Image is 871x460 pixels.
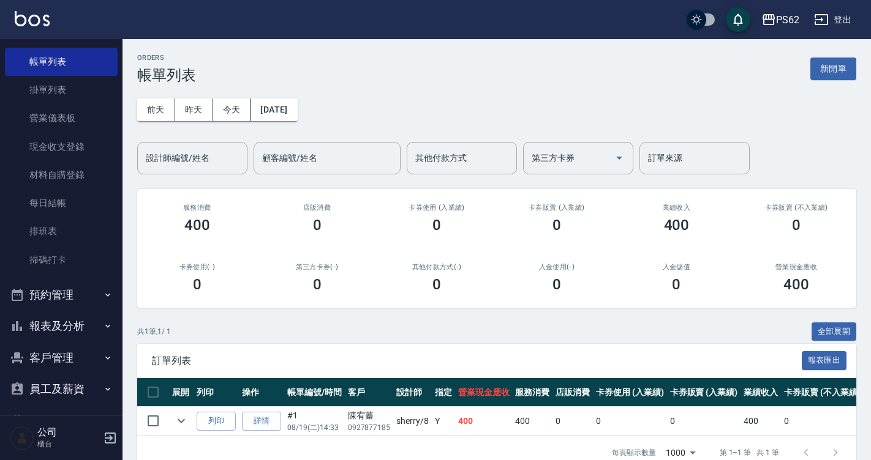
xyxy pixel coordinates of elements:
th: 客戶 [345,378,394,407]
a: 排班表 [5,217,118,245]
td: sherry /8 [393,407,432,436]
th: 營業現金應收 [455,378,513,407]
h3: 400 [664,217,690,234]
a: 掃碼打卡 [5,246,118,274]
img: Person [10,426,34,450]
h3: 0 [552,217,561,234]
button: 員工及薪資 [5,373,118,405]
h2: 店販消費 [272,204,363,212]
td: 400 [455,407,513,436]
h3: 0 [193,276,202,293]
th: 業績收入 [741,378,781,407]
h3: 0 [552,276,561,293]
h3: 0 [792,217,801,234]
td: 0 [593,407,667,436]
button: 今天 [213,98,251,121]
p: 每頁顯示數量 [612,447,656,458]
th: 服務消費 [512,378,552,407]
th: 店販消費 [552,378,593,407]
td: 400 [741,407,781,436]
th: 卡券販賣 (入業績) [667,378,741,407]
th: 展開 [169,378,194,407]
h3: 0 [432,217,441,234]
h2: ORDERS [137,54,196,62]
a: 現金收支登錄 [5,133,118,161]
h3: 0 [432,276,441,293]
h2: 業績收入 [632,204,722,212]
h2: 入金使用(-) [511,263,602,271]
button: Open [609,148,629,168]
a: 營業儀表板 [5,104,118,132]
h3: 400 [783,276,809,293]
button: save [726,7,750,32]
button: 預約管理 [5,279,118,311]
h2: 營業現金應收 [751,263,842,271]
a: 每日結帳 [5,189,118,217]
button: PS62 [756,7,804,32]
h3: 0 [672,276,681,293]
td: 400 [512,407,552,436]
button: 昨天 [175,98,213,121]
a: 報表匯出 [802,354,847,366]
h3: 0 [313,276,322,293]
h2: 第三方卡券(-) [272,263,363,271]
th: 列印 [194,378,239,407]
h2: 卡券使用 (入業績) [391,204,482,212]
a: 材料自購登錄 [5,161,118,189]
button: [DATE] [251,98,297,121]
h2: 入金儲值 [632,263,722,271]
th: 指定 [432,378,455,407]
button: 客戶管理 [5,342,118,374]
div: PS62 [776,12,799,28]
button: 商品管理 [5,405,118,437]
button: 報表及分析 [5,310,118,342]
p: 櫃台 [37,439,100,450]
span: 訂單列表 [152,355,802,367]
div: 陳宥蓁 [348,409,391,422]
h3: 帳單列表 [137,67,196,84]
td: Y [432,407,455,436]
h3: 0 [313,217,322,234]
h2: 卡券販賣 (不入業績) [751,204,842,212]
td: 0 [781,407,863,436]
th: 操作 [239,378,284,407]
th: 帳單編號/時間 [284,378,345,407]
a: 詳情 [242,412,281,431]
a: 新開單 [810,62,856,74]
th: 卡券販賣 (不入業績) [781,378,863,407]
h5: 公司 [37,426,100,439]
a: 掛單列表 [5,76,118,104]
td: 0 [552,407,593,436]
h3: 服務消費 [152,204,243,212]
a: 帳單列表 [5,48,118,76]
p: 共 1 筆, 1 / 1 [137,326,171,337]
button: 列印 [197,412,236,431]
td: #1 [284,407,345,436]
h2: 卡券販賣 (入業績) [511,204,602,212]
p: 第 1–1 筆 共 1 筆 [720,447,779,458]
td: 0 [667,407,741,436]
p: 08/19 (二) 14:33 [287,422,342,433]
button: 新開單 [810,57,856,80]
button: 登出 [809,9,856,31]
h2: 其他付款方式(-) [391,263,482,271]
h2: 卡券使用(-) [152,263,243,271]
button: expand row [172,412,190,430]
img: Logo [15,11,50,26]
button: 全部展開 [812,322,857,341]
h3: 400 [184,217,210,234]
p: 0927877185 [348,422,391,433]
button: 報表匯出 [802,351,847,370]
th: 設計師 [393,378,432,407]
button: 前天 [137,98,175,121]
th: 卡券使用 (入業績) [593,378,667,407]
